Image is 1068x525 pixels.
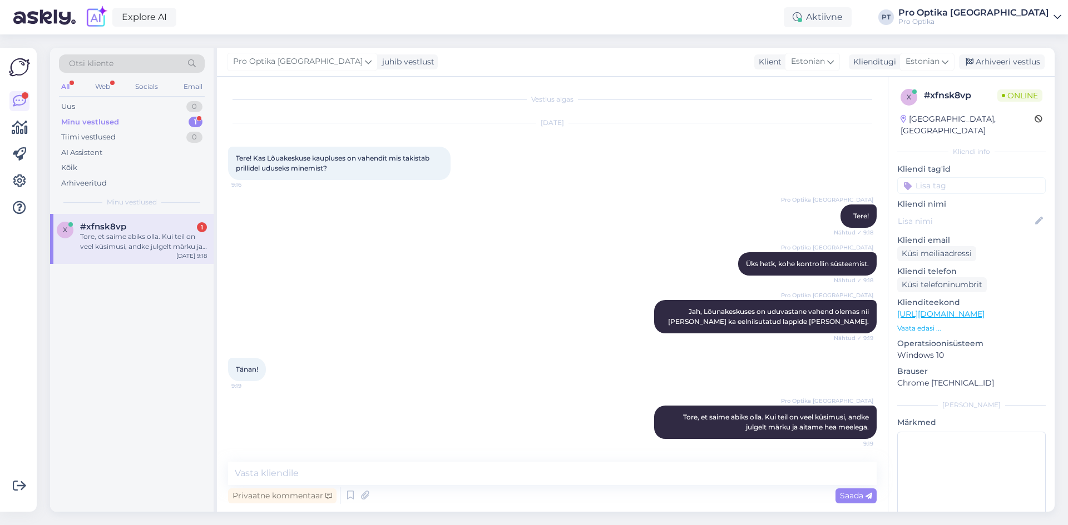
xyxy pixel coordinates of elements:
[897,400,1046,410] div: [PERSON_NAME]
[832,228,873,237] span: Nähtud ✓ 9:18
[897,198,1046,210] p: Kliendi nimi
[906,56,940,68] span: Estonian
[781,243,873,252] span: Pro Optika [GEOGRAPHIC_DATA]
[907,93,911,101] span: x
[69,58,113,69] span: Otsi kliente
[236,365,258,373] span: Tänan!
[80,232,207,252] div: Tore, et saime abiks olla. Kui teil on veel küsimusi, andke julgelt märku ja aitame hea meelega.
[897,377,1046,389] p: Chrome [TECHNICAL_ID]
[997,89,1042,102] span: Online
[107,197,157,207] span: Minu vestlused
[189,117,202,128] div: 1
[9,57,30,78] img: Askly Logo
[849,56,896,68] div: Klienditugi
[784,7,852,27] div: Aktiivne
[781,196,873,204] span: Pro Optika [GEOGRAPHIC_DATA]
[181,79,205,94] div: Email
[897,417,1046,428] p: Märkmed
[832,334,873,342] span: Nähtud ✓ 9:19
[781,291,873,299] span: Pro Optika [GEOGRAPHIC_DATA]
[80,222,126,232] span: #xfnsk8vp
[959,54,1045,69] div: Arhiveeri vestlus
[85,6,108,29] img: explore-ai
[754,56,782,68] div: Klient
[898,8,1061,26] a: Pro Optika [GEOGRAPHIC_DATA]Pro Optika
[791,56,825,68] span: Estonian
[897,177,1046,194] input: Lisa tag
[186,101,202,112] div: 0
[93,79,112,94] div: Web
[878,9,894,25] div: PT
[133,79,160,94] div: Socials
[197,222,207,232] div: 1
[231,181,273,189] span: 9:16
[853,212,869,220] span: Tere!
[897,323,1046,333] p: Vaata edasi ...
[898,17,1049,26] div: Pro Optika
[668,307,871,326] span: Jah, Lõunakeskuses on uduvastane vahend olemas nii [PERSON_NAME] ka eelniisutatud lappide [PERSON...
[59,79,72,94] div: All
[840,491,872,501] span: Saada
[233,56,363,68] span: Pro Optika [GEOGRAPHIC_DATA]
[228,118,877,128] div: [DATE]
[897,297,1046,308] p: Klienditeekond
[61,101,75,112] div: Uus
[897,309,985,319] a: [URL][DOMAIN_NAME]
[228,488,337,503] div: Privaatne kommentaar
[61,147,102,158] div: AI Assistent
[832,439,873,448] span: 9:19
[897,338,1046,349] p: Operatsioonisüsteem
[897,266,1046,277] p: Kliendi telefon
[897,234,1046,246] p: Kliendi email
[186,132,202,143] div: 0
[898,8,1049,17] div: Pro Optika [GEOGRAPHIC_DATA]
[231,382,273,390] span: 9:19
[61,132,116,143] div: Tiimi vestlused
[832,276,873,284] span: Nähtud ✓ 9:18
[63,226,67,234] span: x
[61,162,77,173] div: Kõik
[236,154,431,172] span: Tere! Kas Lõuakeskuse kaupluses on vahendit mis takistab prillidel uduseks minemist?
[228,94,877,104] div: Vestlus algas
[378,56,434,68] div: juhib vestlust
[61,117,119,128] div: Minu vestlused
[746,259,869,268] span: Üks hetk, kohe kontrollin süsteemist.
[898,215,1033,227] input: Lisa nimi
[781,397,873,405] span: Pro Optika [GEOGRAPHIC_DATA]
[924,89,997,102] div: # xfnsk8vp
[112,8,176,27] a: Explore AI
[897,349,1046,361] p: Windows 10
[897,163,1046,175] p: Kliendi tag'id
[683,413,871,431] span: Tore, et saime abiks olla. Kui teil on veel küsimusi, andke julgelt märku ja aitame hea meelega.
[897,277,987,292] div: Küsi telefoninumbrit
[897,147,1046,157] div: Kliendi info
[901,113,1035,137] div: [GEOGRAPHIC_DATA], [GEOGRAPHIC_DATA]
[897,246,976,261] div: Küsi meiliaadressi
[61,178,107,189] div: Arhiveeritud
[176,252,207,260] div: [DATE] 9:18
[897,366,1046,377] p: Brauser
